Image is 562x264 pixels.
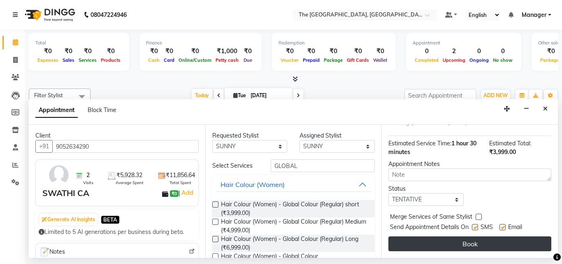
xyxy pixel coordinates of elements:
span: SMS [481,223,493,233]
span: Ongoing [467,57,491,63]
div: Assigned Stylist [300,131,375,140]
div: ₹0 [77,47,99,56]
div: ₹0 [345,47,371,56]
button: Close [539,103,551,115]
span: Notes [39,247,65,257]
span: Sales [60,57,77,63]
span: Visits [83,180,93,186]
span: Tue [231,92,248,98]
span: Email [508,223,522,233]
div: ₹0 [176,47,214,56]
input: Search by service name [271,159,375,172]
span: Estimated Total: [489,140,531,147]
span: Hair Colour (Women) - Global Colour (Regular) Long (₹6,999.00) [221,235,369,252]
span: Card [162,57,176,63]
button: ADD NEW [481,90,510,101]
input: Search Appointment [404,89,476,102]
div: ₹0 [162,47,176,56]
span: Due [242,57,254,63]
span: Prepaid [301,57,322,63]
div: ₹0 [371,47,389,56]
input: Search by Name/Mobile/Email/Code [52,140,199,153]
span: ₹0 [170,190,179,197]
span: 2 [86,171,90,180]
b: 08047224946 [91,3,127,26]
div: 0 [467,47,491,56]
span: Appointment [35,103,78,118]
div: 2 [441,47,467,56]
span: Petty cash [214,57,241,63]
span: Hair Colour (Women) - Global Colour (Regular) short (₹3,999.00) [221,200,369,217]
div: Select Services [206,161,265,170]
div: 0 [491,47,515,56]
span: Send Appointment Details On [390,223,469,233]
div: SWATHI CA [42,187,89,199]
span: Filter Stylist [34,92,63,98]
button: Generate AI Insights [39,214,97,225]
span: BETA [101,216,119,224]
div: Redemption [279,40,389,47]
div: ₹0 [322,47,345,56]
div: Total [35,40,123,47]
span: Block Time [88,106,116,114]
button: +91 [35,140,53,153]
button: Book [388,236,551,251]
span: Manager [522,11,546,19]
span: Average Spent [116,180,144,186]
div: Appointment Notes [388,160,551,168]
div: ₹0 [35,47,60,56]
input: 2025-09-02 [248,89,289,102]
span: Hair Colour (Women) - Global Colour (Regular) Medium (₹4,999.00) [221,217,369,235]
img: logo [21,3,77,26]
span: Package [322,57,345,63]
div: Finance [146,40,255,47]
span: No show [491,57,515,63]
span: Completed [413,57,441,63]
div: Requested Stylist [212,131,288,140]
div: Appointment [413,40,515,47]
div: ₹1,000 [214,47,241,56]
div: ₹0 [99,47,123,56]
div: 0 [413,47,441,56]
span: ₹3,999.00 [489,148,516,156]
div: ₹0 [279,47,301,56]
span: Merge Services of Same Stylist [390,213,472,223]
div: Limited to 5 AI generations per business during beta. [39,228,195,236]
div: Hair Colour (Women) [221,180,285,189]
span: Total Spent [170,180,191,186]
div: Status [388,185,464,193]
div: ₹0 [146,47,162,56]
div: ₹0 [301,47,322,56]
div: ₹0 [241,47,255,56]
span: ADD NEW [483,92,508,98]
span: Gift Cards [345,57,371,63]
span: Voucher [279,57,301,63]
span: Products [99,57,123,63]
span: ₹5,928.32 [116,171,142,180]
img: avatar [47,163,71,187]
span: ₹11,856.64 [166,171,195,180]
span: Services [77,57,99,63]
span: Expenses [35,57,60,63]
span: Estimated Service Time: [388,140,451,147]
div: ₹0 [60,47,77,56]
span: Today [192,89,212,102]
span: Online/Custom [176,57,214,63]
span: Cash [146,57,162,63]
a: Add [180,188,195,198]
button: Hair Colour (Women) [216,177,372,192]
div: Client [35,131,199,140]
span: Upcoming [441,57,467,63]
span: Wallet [371,57,389,63]
span: | [179,188,195,198]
